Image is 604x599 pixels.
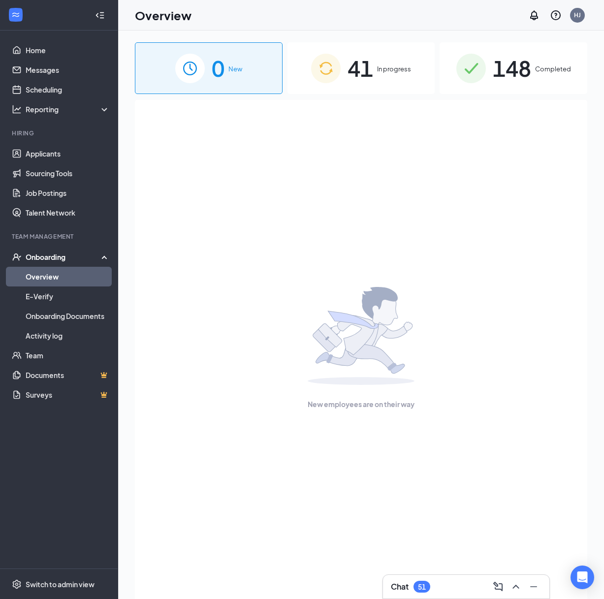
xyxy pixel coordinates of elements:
[493,51,531,85] span: 148
[11,10,21,20] svg: WorkstreamLogo
[528,9,540,21] svg: Notifications
[26,203,110,222] a: Talent Network
[391,581,409,592] h3: Chat
[508,579,524,595] button: ChevronUp
[12,129,108,137] div: Hiring
[574,11,581,19] div: HJ
[26,286,110,306] a: E-Verify
[526,579,541,595] button: Minimize
[26,252,101,262] div: Onboarding
[377,64,411,74] span: In progress
[308,399,414,410] span: New employees are on their way
[12,579,22,589] svg: Settings
[490,579,506,595] button: ComposeMessage
[571,566,594,589] div: Open Intercom Messenger
[26,163,110,183] a: Sourcing Tools
[12,104,22,114] svg: Analysis
[26,40,110,60] a: Home
[12,232,108,241] div: Team Management
[26,183,110,203] a: Job Postings
[550,9,562,21] svg: QuestionInfo
[26,104,110,114] div: Reporting
[26,385,110,405] a: SurveysCrown
[26,60,110,80] a: Messages
[26,80,110,99] a: Scheduling
[510,581,522,593] svg: ChevronUp
[26,306,110,326] a: Onboarding Documents
[95,10,105,20] svg: Collapse
[26,267,110,286] a: Overview
[528,581,540,593] svg: Minimize
[26,346,110,365] a: Team
[212,51,224,85] span: 0
[12,252,22,262] svg: UserCheck
[348,51,373,85] span: 41
[228,64,242,74] span: New
[492,581,504,593] svg: ComposeMessage
[26,579,95,589] div: Switch to admin view
[535,64,571,74] span: Completed
[26,326,110,346] a: Activity log
[26,144,110,163] a: Applicants
[26,365,110,385] a: DocumentsCrown
[418,583,426,591] div: 51
[135,7,191,24] h1: Overview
